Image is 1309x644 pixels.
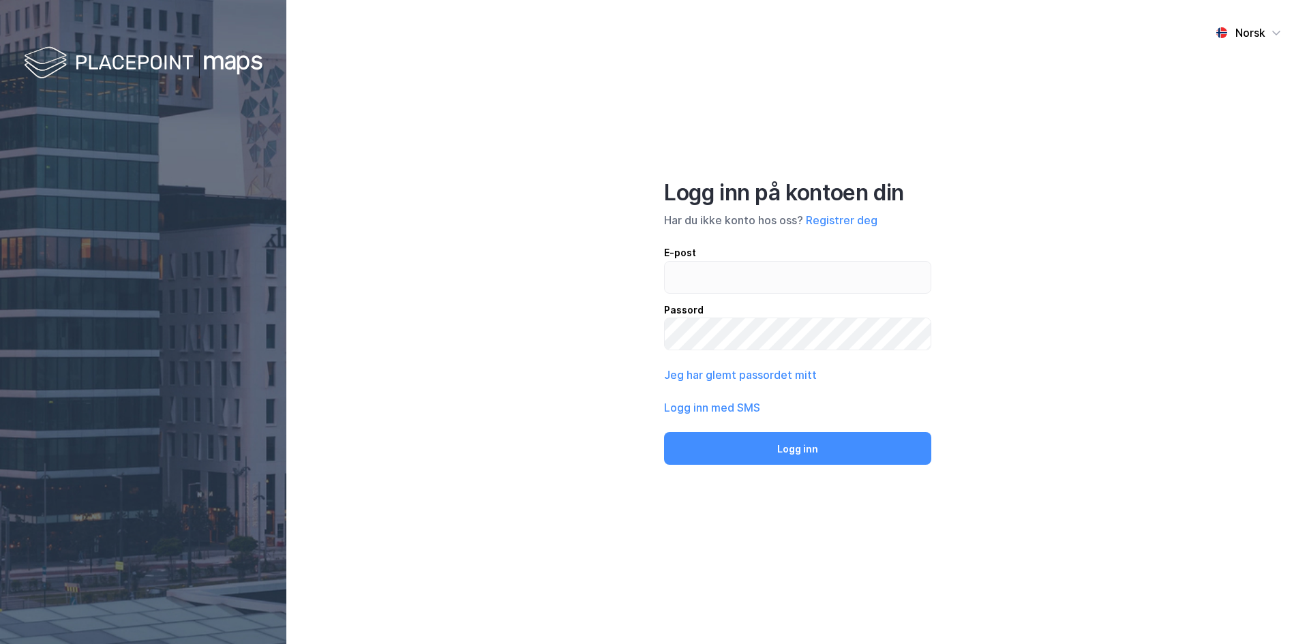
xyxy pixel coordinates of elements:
[664,399,760,416] button: Logg inn med SMS
[664,302,931,318] div: Passord
[664,212,931,228] div: Har du ikke konto hos oss?
[664,367,817,383] button: Jeg har glemt passordet mitt
[806,212,877,228] button: Registrer deg
[1241,579,1309,644] iframe: Chat Widget
[664,432,931,465] button: Logg inn
[664,245,931,261] div: E-post
[664,179,931,206] div: Logg inn på kontoen din
[24,44,262,84] img: logo-white.f07954bde2210d2a523dddb988cd2aa7.svg
[1235,25,1265,41] div: Norsk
